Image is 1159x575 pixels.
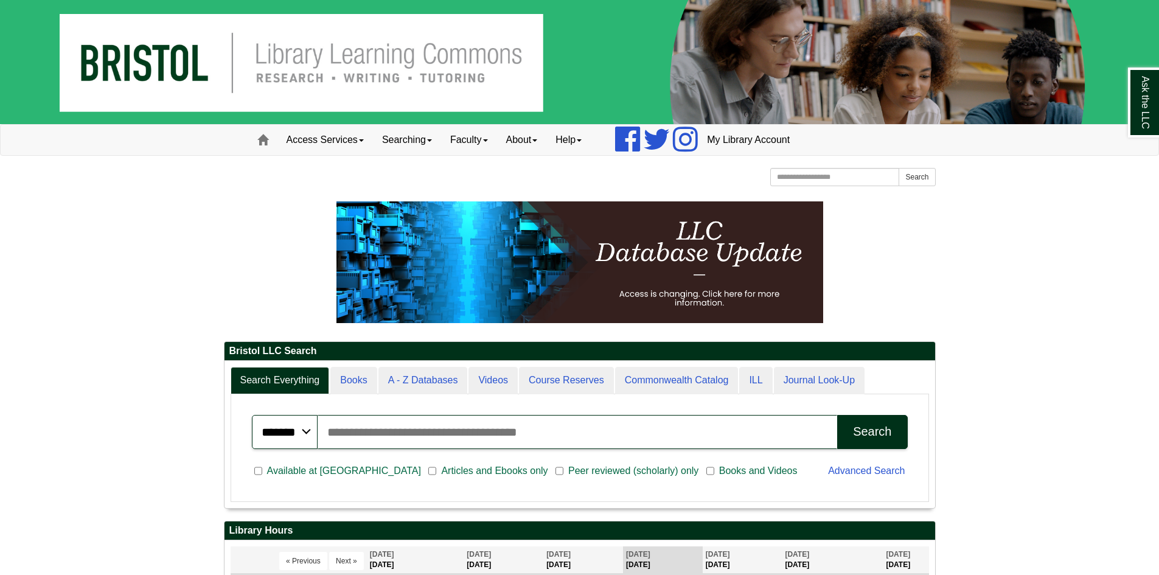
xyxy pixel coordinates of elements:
[785,550,809,559] span: [DATE]
[497,125,547,155] a: About
[277,125,373,155] a: Access Services
[703,546,782,574] th: [DATE]
[886,550,910,559] span: [DATE]
[436,464,552,478] span: Articles and Ebooks only
[367,546,464,574] th: [DATE]
[883,546,928,574] th: [DATE]
[774,367,865,394] a: Journal Look-Up
[224,342,935,361] h2: Bristol LLC Search
[231,367,330,394] a: Search Everything
[714,464,802,478] span: Books and Videos
[563,464,703,478] span: Peer reviewed (scholarly) only
[468,367,518,394] a: Videos
[543,546,623,574] th: [DATE]
[464,546,543,574] th: [DATE]
[467,550,491,559] span: [DATE]
[428,465,436,476] input: Articles and Ebooks only
[519,367,614,394] a: Course Reserves
[330,367,377,394] a: Books
[739,367,772,394] a: ILL
[262,464,426,478] span: Available at [GEOGRAPHIC_DATA]
[615,367,739,394] a: Commonwealth Catalog
[336,201,823,323] img: HTML tutorial
[555,465,563,476] input: Peer reviewed (scholarly) only
[706,550,730,559] span: [DATE]
[828,465,905,476] a: Advanced Search
[254,465,262,476] input: Available at [GEOGRAPHIC_DATA]
[899,168,935,186] button: Search
[837,415,907,449] button: Search
[706,465,714,476] input: Books and Videos
[378,367,468,394] a: A - Z Databases
[546,125,591,155] a: Help
[279,552,327,570] button: « Previous
[782,546,883,574] th: [DATE]
[623,546,703,574] th: [DATE]
[224,521,935,540] h2: Library Hours
[329,552,364,570] button: Next »
[370,550,394,559] span: [DATE]
[546,550,571,559] span: [DATE]
[698,125,799,155] a: My Library Account
[373,125,441,155] a: Searching
[441,125,497,155] a: Faculty
[626,550,650,559] span: [DATE]
[853,425,891,439] div: Search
